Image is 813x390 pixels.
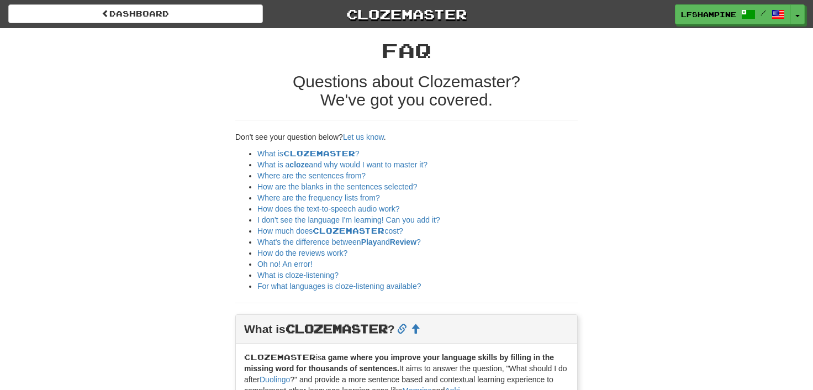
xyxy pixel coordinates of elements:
a: Where are the sentences from? [257,171,366,180]
span: lfshampine [681,9,736,19]
a: Oh no! An error! [257,260,313,268]
a: Clozemaster [279,4,534,24]
a: How are the blanks in the sentences selected? [257,182,418,191]
a: Where are the frequency lists from? [257,193,380,202]
a: Dashboard [8,4,263,23]
h1: FAQ [235,39,578,61]
p: Don't see your question below? . [235,131,578,143]
b: a game where you improve your language skills by filling in the missing word for thousands of sen... [244,353,554,373]
a: lfshampine / [675,4,791,24]
span: Clozemaster [283,149,355,158]
div: What is ? [236,315,577,344]
strong: Play [361,238,377,246]
a: Let us know [343,133,384,141]
a: I don't see the language I'm learning! Can you add it? [257,215,440,224]
span: Clozemaster [244,352,316,362]
a: For what languages is cloze-listening available? [257,282,421,291]
a: What is cloze-listening? [257,271,339,280]
a: What's the difference betweenPlayandReview? [257,238,421,246]
a: Permalink [397,324,407,335]
a: How does the text-to-speech audio work? [257,204,400,213]
a: Duolingo [260,375,290,384]
span: / [761,9,766,17]
strong: Review [390,238,416,246]
a: What is aclozeand why would I want to master it? [257,160,427,169]
h2: Questions about Clozemaster? We've got you covered. [235,72,578,109]
strong: cloze [289,160,309,169]
a: How much doesClozemastercost? [257,226,403,235]
a: How do the reviews work? [257,249,347,257]
span: Clozemaster [286,322,388,335]
span: Clozemaster [313,226,384,235]
a: What isClozemaster? [257,149,359,158]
